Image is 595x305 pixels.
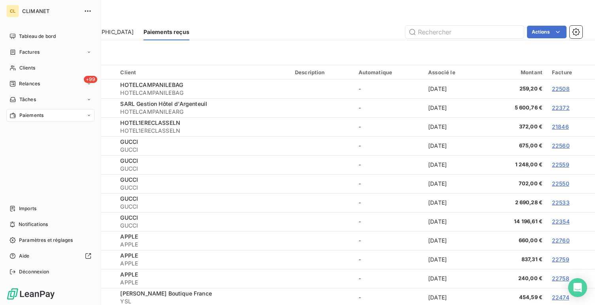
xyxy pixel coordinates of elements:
[120,271,138,278] span: APPLE
[120,260,285,267] span: APPLE
[120,89,285,97] span: HOTELCAMPANILEBAG
[120,222,285,230] span: GUCCI
[354,155,424,174] td: -
[354,193,424,212] td: -
[354,212,424,231] td: -
[552,85,570,92] a: 22508
[423,174,482,193] td: [DATE]
[354,269,424,288] td: -
[423,136,482,155] td: [DATE]
[487,142,542,150] span: 675,00 €
[423,193,482,212] td: [DATE]
[120,119,180,126] span: HOTEL1ERECLASSELN
[120,279,285,286] span: APPLE
[552,142,570,149] a: 22560
[295,69,349,75] div: Description
[120,146,285,154] span: GUCCI
[19,80,40,87] span: Relances
[120,290,212,297] span: [PERSON_NAME] Boutique France
[84,76,97,83] span: +99
[487,161,542,169] span: 1 248,00 €
[19,237,73,244] span: Paramètres et réglages
[19,112,43,119] span: Paiements
[120,81,183,88] span: HOTELCAMPANILEBAG
[120,138,138,145] span: GUCCI
[405,26,524,38] input: Rechercher
[354,250,424,269] td: -
[354,174,424,193] td: -
[120,127,285,135] span: HOTEL1ERECLASSELN
[120,176,138,183] span: GUCCI
[487,69,542,75] div: Montant
[552,256,569,263] a: 22759
[487,237,542,245] span: 660,00 €
[487,85,542,93] span: 259,20 €
[423,98,482,117] td: [DATE]
[354,79,424,98] td: -
[423,250,482,269] td: [DATE]
[120,100,207,107] span: SARL Gestion Hôtel d'Argenteuil
[120,214,138,221] span: GUCCI
[354,117,424,136] td: -
[423,155,482,174] td: [DATE]
[552,199,570,206] a: 22533
[120,203,285,211] span: GUCCI
[6,5,19,17] div: CL
[22,8,79,14] span: CLIMANET
[423,212,482,231] td: [DATE]
[568,278,587,297] div: Open Intercom Messenger
[423,231,482,250] td: [DATE]
[552,218,570,225] a: 22354
[552,294,569,301] a: 22474
[487,256,542,264] span: 837,31 €
[120,241,285,249] span: APPLE
[120,108,285,116] span: HOTELCAMPANILEARG
[527,26,567,38] button: Actions
[428,69,478,75] div: Associé le
[19,205,36,212] span: Imports
[19,221,48,228] span: Notifications
[552,275,569,282] a: 22758
[120,157,138,164] span: GUCCI
[19,268,49,275] span: Déconnexion
[552,123,569,130] a: 21846
[120,69,285,75] div: Client
[423,117,482,136] td: [DATE]
[120,165,285,173] span: GUCCI
[552,237,570,244] a: 22760
[487,294,542,301] span: 454,59 €
[19,64,35,72] span: Clients
[19,49,40,56] span: Factures
[487,123,542,131] span: 372,00 €
[354,136,424,155] td: -
[487,104,542,112] span: 5 600,76 €
[552,69,590,75] div: Facture
[354,98,424,117] td: -
[359,69,419,75] div: Automatique
[487,218,542,226] span: 14 196,61 €
[19,33,56,40] span: Tableau de bord
[120,195,138,202] span: GUCCI
[423,269,482,288] td: [DATE]
[487,275,542,282] span: 240,00 €
[6,288,55,300] img: Logo LeanPay
[120,252,138,259] span: APPLE
[552,104,570,111] a: 22372
[487,180,542,188] span: 702,00 €
[19,252,30,260] span: Aide
[120,233,138,240] span: APPLE
[552,180,569,187] a: 22550
[6,250,94,262] a: Aide
[487,199,542,207] span: 2 690,28 €
[354,231,424,250] td: -
[552,161,569,168] a: 22559
[144,28,189,36] span: Paiements reçus
[423,79,482,98] td: [DATE]
[120,184,285,192] span: GUCCI
[19,96,36,103] span: Tâches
